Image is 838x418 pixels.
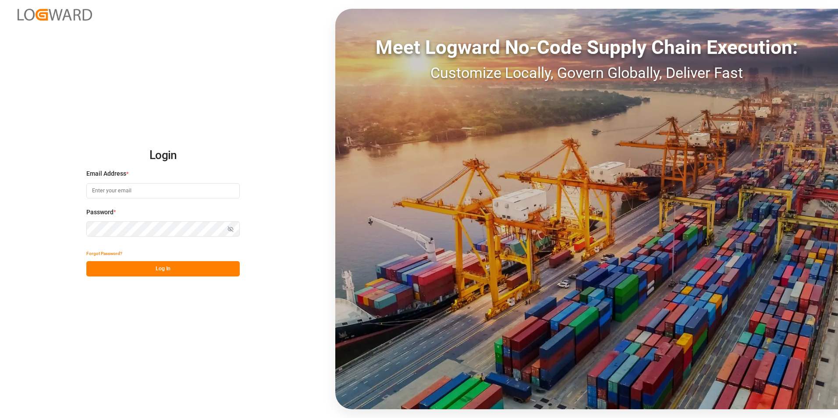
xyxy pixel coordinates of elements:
[86,246,122,261] button: Forgot Password?
[86,183,240,198] input: Enter your email
[18,9,92,21] img: Logward_new_orange.png
[86,169,126,178] span: Email Address
[86,142,240,170] h2: Login
[335,33,838,62] div: Meet Logward No-Code Supply Chain Execution:
[86,261,240,276] button: Log In
[86,208,114,217] span: Password
[335,62,838,84] div: Customize Locally, Govern Globally, Deliver Fast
